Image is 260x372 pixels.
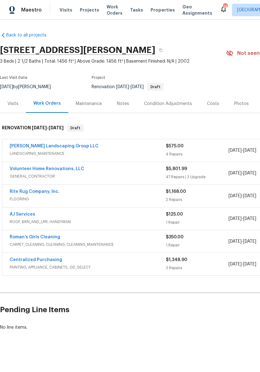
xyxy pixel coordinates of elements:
[131,85,144,89] span: [DATE]
[68,125,83,131] span: Draft
[116,85,144,89] span: -
[10,235,60,239] a: Roman’s Girls Cleaning
[229,261,256,267] span: -
[166,151,228,157] div: 4 Repairs
[151,7,175,13] span: Properties
[107,4,123,16] span: Work Orders
[2,124,64,132] h6: RENOVATION
[32,126,64,130] span: -
[166,167,187,171] span: $5,801.99
[234,101,249,107] div: Photos
[166,212,183,217] span: $125.00
[229,193,256,199] span: -
[229,262,242,266] span: [DATE]
[10,144,99,148] a: [PERSON_NAME] Landscaping Group LLC
[166,258,187,262] span: $1,348.90
[76,101,102,107] div: Maintenance
[21,7,42,13] span: Maestro
[229,238,256,245] span: -
[10,219,166,225] span: ROOF, BRN_AND_LRR, HANDYMAN
[243,239,256,244] span: [DATE]
[155,45,166,56] button: Copy Address
[10,212,35,217] a: AJ Services
[243,194,256,198] span: [DATE]
[166,197,228,203] div: 2 Repairs
[223,4,227,10] div: 14
[144,101,192,107] div: Condition Adjustments
[49,126,64,130] span: [DATE]
[243,262,256,266] span: [DATE]
[10,264,166,270] span: PAINTING, APPLIANCE, CABINETS, OD_SELECT
[166,174,228,180] div: 47 Repairs | 3 Upgrade
[92,85,164,89] span: Renovation
[243,217,256,221] span: [DATE]
[10,167,84,171] a: Volunteer Home Renovations, LLC
[10,189,60,194] a: Rite Rug Company, Inc.
[33,100,61,107] div: Work Orders
[130,8,143,12] span: Tasks
[10,258,62,262] a: Centralized Purchasing
[10,173,166,179] span: GENERAL_CONTRACTOR
[182,4,212,16] span: Geo Assignments
[229,147,256,154] span: -
[229,194,242,198] span: [DATE]
[10,150,166,157] span: LANDSCAPING_MAINTENANCE
[229,171,242,175] span: [DATE]
[166,242,228,248] div: 1 Repair
[229,170,256,176] span: -
[10,241,166,248] span: CARPET_CLEANING, CLEANING, CLEANING_MAINTENANCE
[166,219,228,226] div: 1 Repair
[7,101,18,107] div: Visits
[229,148,242,153] span: [DATE]
[148,85,163,89] span: Draft
[117,101,129,107] div: Notes
[229,217,242,221] span: [DATE]
[229,216,256,222] span: -
[166,235,184,239] span: $350.00
[92,76,105,79] span: Project
[60,7,72,13] span: Visits
[166,189,186,194] span: $1,168.00
[243,171,256,175] span: [DATE]
[116,85,129,89] span: [DATE]
[10,196,166,202] span: FLOORING
[229,239,242,244] span: [DATE]
[166,265,228,271] div: 3 Repairs
[32,126,47,130] span: [DATE]
[166,144,184,148] span: $575.00
[207,101,219,107] div: Costs
[80,7,99,13] span: Projects
[243,148,256,153] span: [DATE]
